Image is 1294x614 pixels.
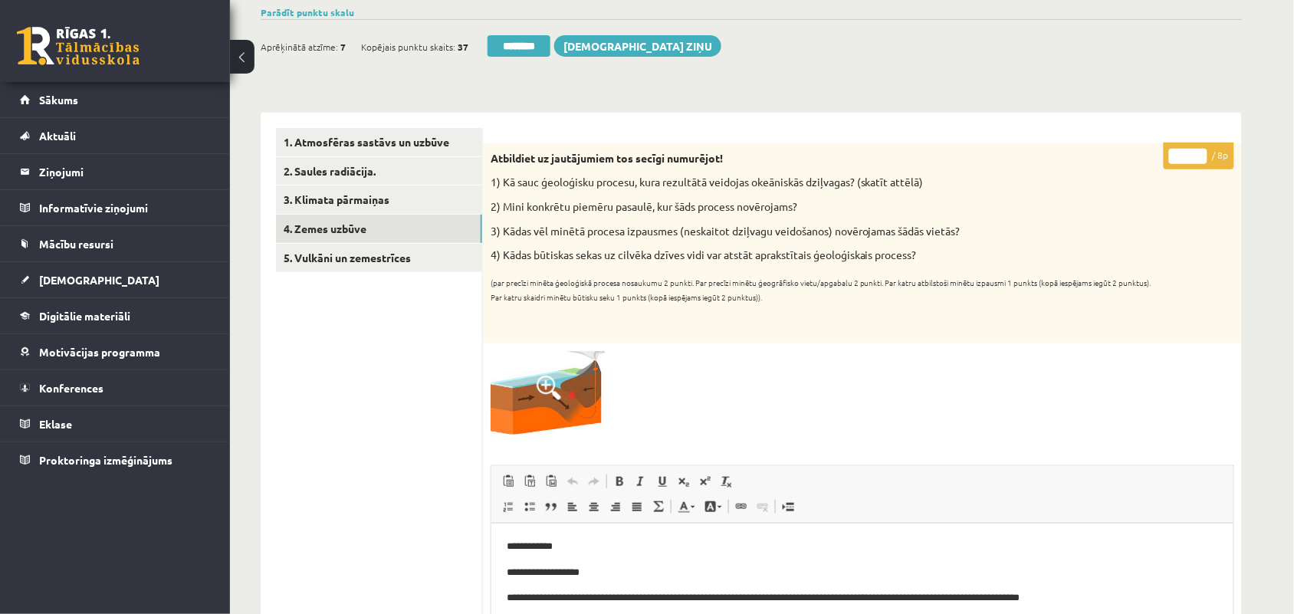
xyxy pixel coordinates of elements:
[673,471,695,491] a: Apakšraksts
[673,497,700,517] a: Teksta krāsa
[491,248,1158,263] p: 4) Kādas būtiskas sekas uz cilvēka dzīves vidi var atstāt aprakstītais ģeoloģiskais process?
[276,244,482,272] a: 5. Vulkāni un zemestrīces
[583,497,605,517] a: Centrēti
[276,157,482,186] a: 2. Saules radiācija.
[20,442,211,478] a: Proktoringa izmēģinājums
[519,497,540,517] a: Ievietot/noņemt sarakstu ar aizzīmēm
[39,93,78,107] span: Sākums
[540,497,562,517] a: Bloka citāts
[626,497,648,517] a: Izlīdzināt malas
[20,406,211,442] a: Eklase
[39,273,159,287] span: [DEMOGRAPHIC_DATA]
[609,471,630,491] a: Treknraksts (vadīšanas taustiņš+B)
[39,309,130,323] span: Digitālie materiāli
[20,118,211,153] a: Aktuāli
[498,497,519,517] a: Ievietot/noņemt numurētu sarakstu
[340,35,346,58] span: 7
[20,190,211,225] a: Informatīvie ziņojumi
[605,497,626,517] a: Izlīdzināt pa labi
[554,35,721,57] a: [DEMOGRAPHIC_DATA] ziņu
[700,497,727,517] a: Fona krāsa
[20,154,211,189] a: Ziņojumi
[491,277,1151,304] sub: (par precīzi minēta ģeoloģiskā procesa nosaukumu 2 punkti. Par precīzi minētu ģeogrāfisko vietu/a...
[491,351,606,435] img: zx1.png
[261,6,354,18] a: Parādīt punktu skalu
[39,129,76,143] span: Aktuāli
[648,497,669,517] a: Math
[630,471,652,491] a: Slīpraksts (vadīšanas taustiņš+I)
[583,471,605,491] a: Atkārtot (vadīšanas taustiņš+Y)
[276,186,482,214] a: 3. Klimata pārmaiņas
[491,175,1158,190] p: 1) Kā sauc ģeoloģisku procesu, kura rezultātā veidojas okeāniskās dziļvagas? (skatīt attēlā)
[652,471,673,491] a: Pasvītrojums (vadīšanas taustiņš+U)
[519,471,540,491] a: Ievietot kā vienkāršu tekstu (vadīšanas taustiņš+pārslēgšanas taustiņš+V)
[39,154,211,189] legend: Ziņojumi
[39,381,103,395] span: Konferences
[562,497,583,517] a: Izlīdzināt pa kreisi
[695,471,716,491] a: Augšraksts
[276,128,482,156] a: 1. Atmosfēras sastāvs un uzbūve
[39,417,72,431] span: Eklase
[20,82,211,117] a: Sākums
[39,190,211,225] legend: Informatīvie ziņojumi
[17,27,140,65] a: Rīgas 1. Tālmācības vidusskola
[20,334,211,369] a: Motivācijas programma
[491,151,723,165] strong: Atbildiet uz jautājumiem tos secīgi numurējot!
[39,453,172,467] span: Proktoringa izmēģinājums
[562,471,583,491] a: Atcelt (vadīšanas taustiņš+Z)
[20,370,211,406] a: Konferences
[276,215,482,243] a: 4. Zemes uzbūve
[261,35,338,58] span: Aprēķinātā atzīme:
[777,497,799,517] a: Ievietot lapas pārtraukumu drukai
[39,237,113,251] span: Mācību resursi
[458,35,468,58] span: 37
[731,497,752,517] a: Saite (vadīšanas taustiņš+K)
[540,471,562,491] a: Ievietot no Worda
[20,298,211,333] a: Digitālie materiāli
[491,224,1158,239] p: 3) Kādas vēl minētā procesa izpausmes (neskaitot dziļvagu veidošanos) novērojamas šādās vietās?
[1164,143,1234,169] p: / 8p
[491,199,1158,215] p: 2) Mini konkrētu piemēru pasaulē, kur šāds process novērojams?
[361,35,455,58] span: Kopējais punktu skaits:
[20,226,211,261] a: Mācību resursi
[716,471,737,491] a: Noņemt stilus
[39,345,160,359] span: Motivācijas programma
[498,471,519,491] a: Ielīmēt (vadīšanas taustiņš+V)
[752,497,773,517] a: Atsaistīt
[20,262,211,297] a: [DEMOGRAPHIC_DATA]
